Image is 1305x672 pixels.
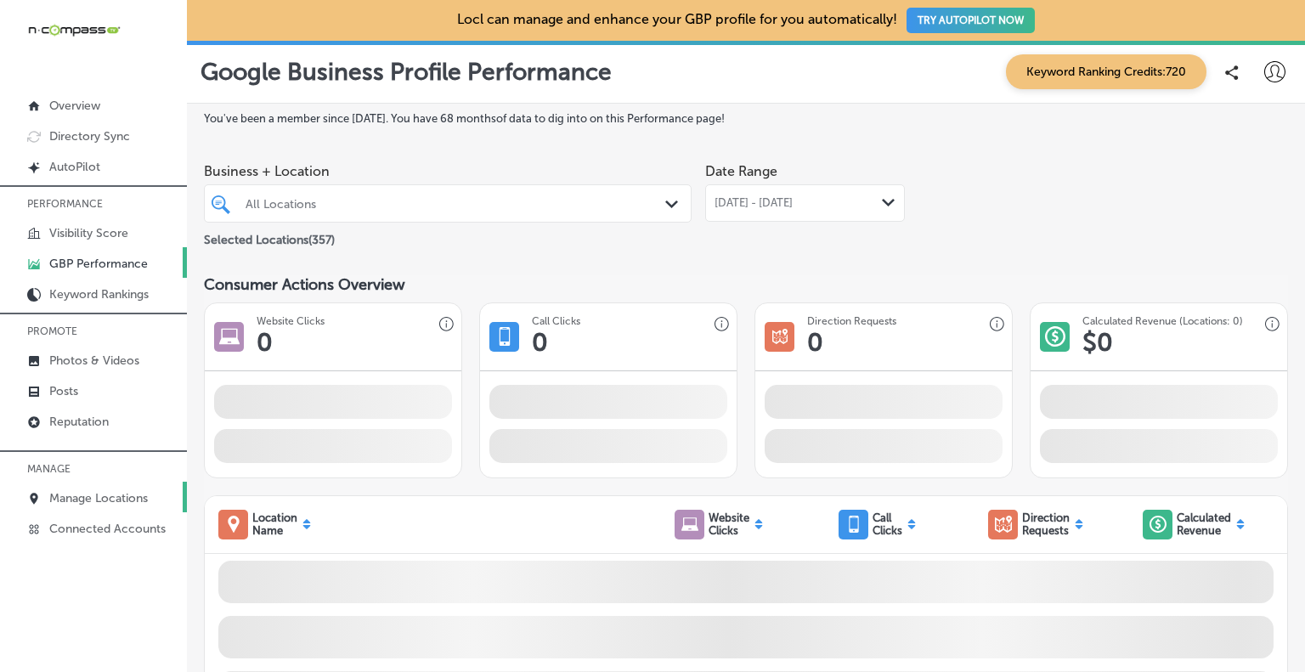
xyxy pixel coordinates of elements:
h1: $ 0 [1082,327,1113,358]
p: Connected Accounts [49,522,166,536]
span: Keyword Ranking Credits: 720 [1006,54,1206,89]
h3: Website Clicks [257,315,325,327]
p: GBP Performance [49,257,148,271]
p: Website Clicks [709,511,749,537]
h1: 0 [257,327,273,358]
p: Overview [49,99,100,113]
span: [DATE] - [DATE] [715,196,793,210]
img: 660ab0bf-5cc7-4cb8-ba1c-48b5ae0f18e60NCTV_CLogo_TV_Black_-500x88.png [27,22,121,38]
p: Visibility Score [49,226,128,240]
h1: 0 [532,327,548,358]
label: Date Range [705,163,777,179]
h3: Calculated Revenue (Locations: 0) [1082,315,1243,327]
p: Posts [49,384,78,398]
p: Reputation [49,415,109,429]
p: AutoPilot [49,160,100,174]
p: Location Name [252,511,297,537]
span: Consumer Actions Overview [204,275,405,294]
div: All Locations [246,196,667,211]
p: Google Business Profile Performance [201,58,612,86]
p: Selected Locations ( 357 ) [204,226,335,247]
p: Directory Sync [49,129,130,144]
h1: 0 [807,327,823,358]
p: Direction Requests [1022,511,1070,537]
label: You've been a member since [DATE] . You have 68 months of data to dig into on this Performance page! [204,112,1288,125]
p: Call Clicks [873,511,902,537]
button: TRY AUTOPILOT NOW [907,8,1035,33]
p: Calculated Revenue [1177,511,1231,537]
h3: Direction Requests [807,315,896,327]
p: Keyword Rankings [49,287,149,302]
p: Manage Locations [49,491,148,505]
p: Photos & Videos [49,353,139,368]
h3: Call Clicks [532,315,580,327]
span: Business + Location [204,163,692,179]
